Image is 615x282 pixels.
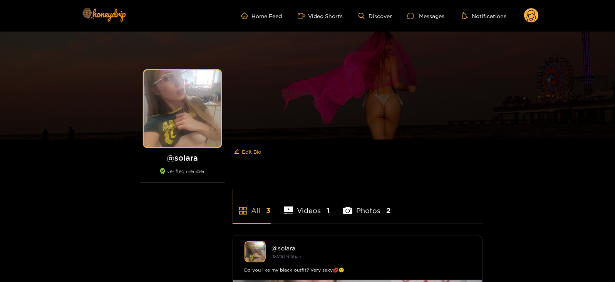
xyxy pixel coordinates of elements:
a: Discover [359,13,392,19]
li: Videos [284,188,330,223]
div: Messages [407,12,444,20]
div: Do you like my black outfit? Very sexy💋😉 [245,266,471,274]
span: video-camera [298,12,308,19]
span: home [241,12,252,19]
li: Photos [343,188,390,223]
img: solara [245,241,266,262]
span: 1 [327,206,330,215]
h1: @ solara [140,153,225,163]
div: @ solara [272,245,471,252]
span: edit [234,149,239,155]
span: 3 [266,206,271,215]
small: [DATE] 16:19 pm [272,254,301,258]
a: Video Shorts [298,12,343,19]
button: Notifications [460,12,509,20]
a: Home Feed [241,12,282,19]
button: editEdit Bio [233,146,263,158]
div: verified member [140,168,225,183]
span: appstore [238,206,248,215]
span: Edit Bio [242,148,261,156]
li: All [233,188,271,223]
span: 2 [386,206,390,215]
